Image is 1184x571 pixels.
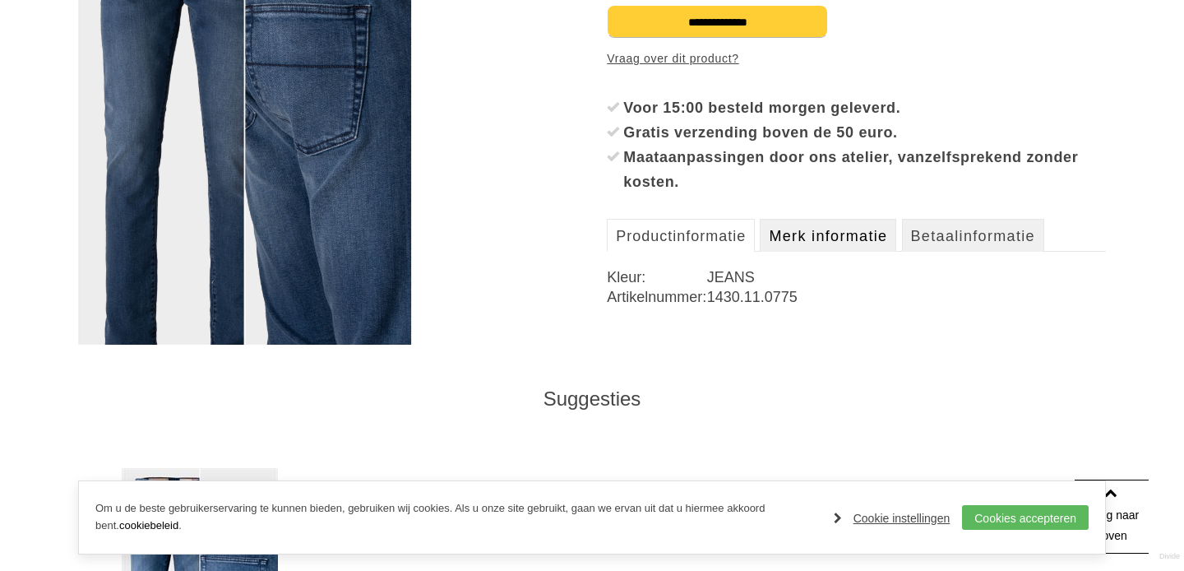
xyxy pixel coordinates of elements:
a: Betaalinformatie [902,219,1044,252]
a: Cookie instellingen [834,506,950,531]
dd: 1430.11.0775 [707,287,1106,307]
div: Voor 15:00 besteld morgen geleverd. [623,95,1106,120]
a: Merk informatie [760,219,896,252]
a: cookiebeleid [119,519,178,532]
dt: Artikelnummer: [607,287,706,307]
p: Om u de beste gebruikerservaring te kunnen bieden, gebruiken wij cookies. Als u onze site gebruik... [95,500,817,535]
div: Gratis verzending boven de 50 euro. [623,120,1106,145]
dt: Kleur: [607,267,706,287]
a: Vraag over dit product? [607,46,738,71]
li: Maataanpassingen door ons atelier, vanzelfsprekend zonder kosten. [607,145,1106,194]
a: Cookies accepteren [962,505,1089,530]
dd: JEANS [707,267,1106,287]
div: Suggesties [78,387,1106,411]
a: Divide [1159,546,1180,567]
a: Productinformatie [607,219,755,252]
